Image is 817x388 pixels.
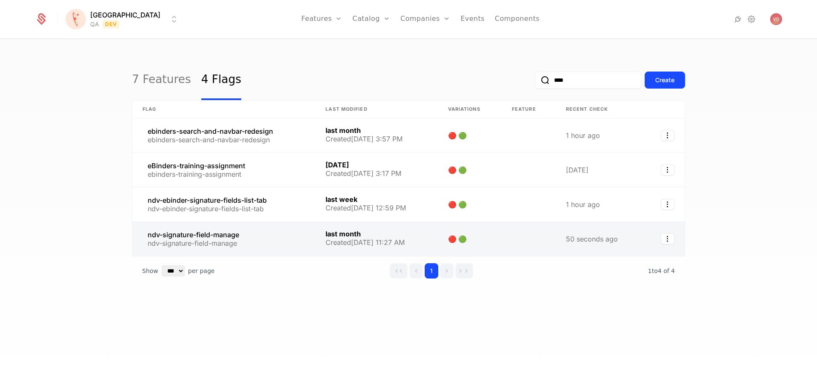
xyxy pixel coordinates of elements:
[68,10,179,29] button: Select environment
[770,13,782,25] button: Open user button
[455,263,473,279] button: Go to last page
[90,20,99,29] div: QA
[648,267,671,274] span: 1 to 4 of
[142,267,158,275] span: Show
[425,263,438,279] button: Go to page 1
[201,60,241,100] a: 4 Flags
[502,101,556,118] th: Feature
[438,101,502,118] th: Variations
[746,14,757,24] a: Settings
[315,101,437,118] th: Last Modified
[648,267,675,274] span: 4
[188,267,215,275] span: per page
[440,263,454,279] button: Go to next page
[390,263,408,279] button: Go to first page
[556,101,643,118] th: Recent check
[661,199,674,210] button: Select action
[390,263,473,279] div: Page navigation
[132,60,191,100] a: 7 Features
[132,256,685,285] div: Table pagination
[661,233,674,244] button: Select action
[770,13,782,25] img: Vasilije Dolic
[103,20,120,29] span: Dev
[645,72,685,89] button: Create
[655,76,674,84] div: Create
[733,14,743,24] a: Integrations
[66,9,86,29] img: Florence
[132,101,315,118] th: Flag
[90,10,160,20] span: [GEOGRAPHIC_DATA]
[409,263,423,279] button: Go to previous page
[661,164,674,175] button: Select action
[661,130,674,141] button: Select action
[162,265,185,276] select: Select page size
